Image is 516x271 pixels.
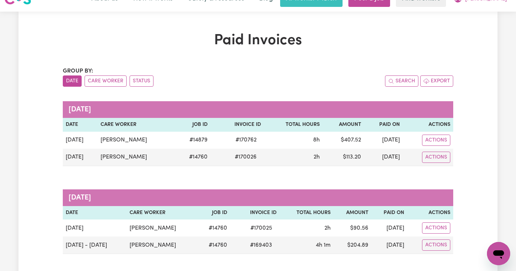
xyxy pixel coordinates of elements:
caption: [DATE] [63,189,453,206]
span: 4 hours 1 minute [316,242,331,248]
span: 2 hours [324,225,331,231]
button: sort invoices by care worker [85,75,127,87]
td: $ 407.52 [323,132,364,149]
td: [PERSON_NAME] [127,219,197,237]
td: # 14760 [197,219,230,237]
button: sort invoices by paid status [130,75,153,87]
span: # 170026 [230,153,261,161]
th: Invoice ID [210,118,264,132]
th: Job ID [197,206,230,220]
td: [PERSON_NAME] [98,132,175,149]
td: $ 204.89 [333,237,371,254]
th: Date [63,118,98,132]
th: Job ID [175,118,210,132]
iframe: Button to launch messaging window [487,242,510,265]
td: # 14879 [175,132,210,149]
td: [DATE] [364,149,403,166]
span: Group by: [63,68,93,74]
td: [DATE] [63,149,98,166]
button: Actions [422,152,450,163]
td: [DATE] [63,219,127,237]
button: Actions [422,222,450,234]
h1: Paid Invoices [63,32,453,49]
span: # 169403 [246,241,277,250]
span: # 170762 [231,136,261,144]
td: # 14760 [197,237,230,254]
th: Amount [333,206,371,220]
td: [DATE] [63,132,98,149]
td: [PERSON_NAME] [98,149,175,166]
th: Care Worker [98,118,175,132]
td: [DATE] [371,237,407,254]
span: 8 hours [313,137,320,143]
th: Invoice ID [230,206,280,220]
th: Care Worker [127,206,197,220]
th: Paid On [364,118,403,132]
td: [DATE] [371,219,407,237]
th: Date [63,206,127,220]
button: Actions [422,135,450,146]
button: Search [385,75,418,87]
caption: [DATE] [63,101,453,118]
button: Actions [422,239,450,251]
td: # 14760 [175,149,210,166]
th: Amount [323,118,364,132]
span: # 170025 [246,224,277,233]
th: Total Hours [264,118,323,132]
td: $ 113.20 [323,149,364,166]
span: 2 hours [314,154,320,160]
th: Actions [407,206,453,220]
th: Total Hours [279,206,333,220]
button: sort invoices by date [63,75,82,87]
td: [PERSON_NAME] [127,237,197,254]
th: Paid On [371,206,407,220]
td: [DATE] - [DATE] [63,237,127,254]
th: Actions [403,118,453,132]
td: $ 90.56 [333,219,371,237]
button: Export [420,75,453,87]
td: [DATE] [364,132,403,149]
